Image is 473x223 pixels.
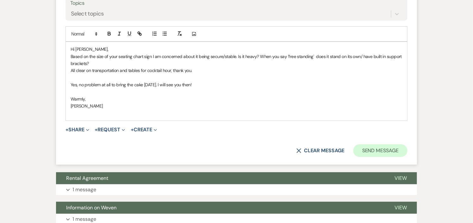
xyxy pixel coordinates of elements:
[71,53,402,67] p: Based on the size of your seating chart sign I am concerned about it being secure/stable. Is it h...
[95,127,125,132] button: Request
[95,127,98,132] span: +
[56,184,417,195] button: 1 message
[71,102,402,109] p: [PERSON_NAME]
[71,67,402,74] p: All clear on transportation and tables for cocktail hour, thank you.
[394,175,407,181] span: View
[73,186,96,194] p: 1 message
[384,172,417,184] button: View
[56,172,384,184] button: Rental Agreement
[56,202,384,214] button: Information on Weven
[71,81,402,88] p: Yes, no problem at all to bring the cake [DATE]. I will see you then!
[131,127,157,132] button: Create
[296,148,344,153] button: Clear message
[71,10,104,18] div: Select topics
[384,202,417,214] button: View
[66,204,117,211] span: Information on Weven
[353,144,407,157] button: Send Message
[394,204,407,211] span: View
[71,95,402,102] p: Warmly,
[66,127,89,132] button: Share
[66,175,108,181] span: Rental Agreement
[66,127,68,132] span: +
[71,46,402,53] p: Hi [PERSON_NAME],
[131,127,134,132] span: +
